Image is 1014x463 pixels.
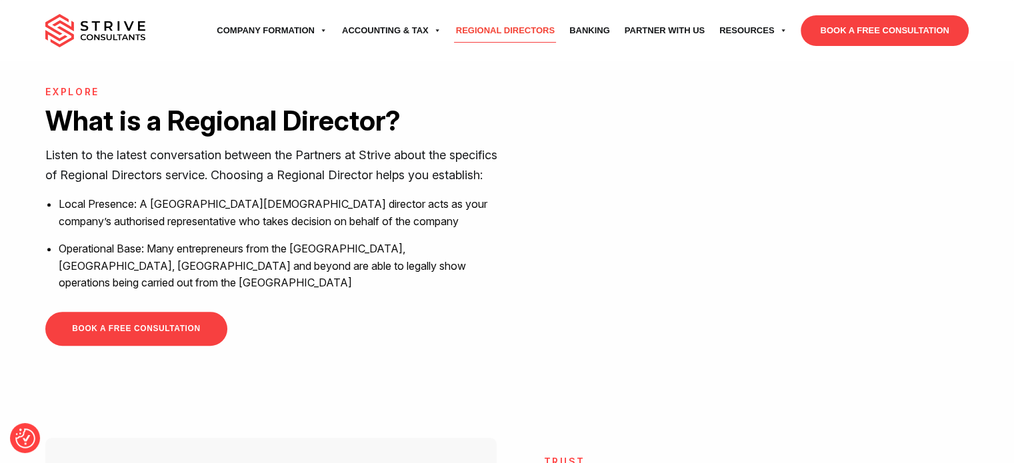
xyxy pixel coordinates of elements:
[45,14,145,47] img: main-logo.svg
[517,87,968,340] iframe: <br />
[59,240,497,292] li: Operational Base: Many entrepreneurs from the [GEOGRAPHIC_DATA], [GEOGRAPHIC_DATA], [GEOGRAPHIC_D...
[335,12,449,49] a: Accounting & Tax
[59,196,497,230] li: Local Presence: A [GEOGRAPHIC_DATA][DEMOGRAPHIC_DATA] director acts as your company’s authorised ...
[45,145,497,185] p: Listen to the latest conversation between the Partners at Strive about the specifics of Regional ...
[209,12,335,49] a: Company Formation
[712,12,794,49] a: Resources
[45,104,401,137] strong: What is a Regional Director?
[617,12,712,49] a: Partner with Us
[15,428,35,448] button: Consent Preferences
[45,87,497,98] h6: EXPLORE
[15,428,35,448] img: Revisit consent button
[45,312,227,346] a: BOOK A FREE CONSULTATION
[449,12,562,49] a: Regional Directors
[801,15,968,46] a: BOOK A FREE CONSULTATION
[562,12,617,49] a: Banking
